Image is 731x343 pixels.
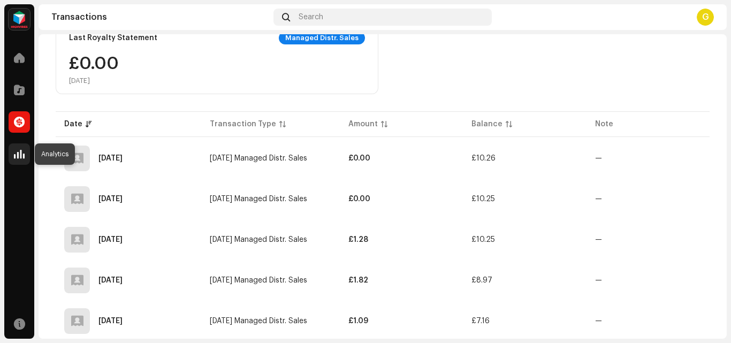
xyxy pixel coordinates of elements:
div: Aug 23, 2025 [98,195,123,203]
div: Transaction Type [210,119,276,129]
div: Date [64,119,82,129]
div: [DATE] [69,77,119,85]
strong: £1.28 [348,236,368,243]
re-a-table-badge: — [595,236,602,243]
re-a-table-badge: — [595,155,602,162]
span: Jun 2025 Managed Distr. Sales [210,277,307,284]
span: £8.97 [471,277,492,284]
strong: £0.00 [348,155,370,162]
span: £10.25 [471,236,495,243]
re-a-table-badge: — [595,195,602,203]
div: G [697,9,714,26]
strong: £1.09 [348,317,368,325]
div: Transactions [51,13,269,21]
div: Amount [348,119,378,129]
span: Aug 2025 Managed Distr. Sales [210,195,307,203]
strong: £1.82 [348,277,368,284]
span: £10.26 [471,155,496,162]
div: Last Royalty Statement [69,34,157,42]
div: Balance [471,119,502,129]
span: Sep 2025 Managed Distr. Sales [210,155,307,162]
span: Search [299,13,323,21]
span: May 2025 Managed Distr. Sales [210,317,307,325]
re-a-table-badge: — [595,317,602,325]
div: Jun 18, 2025 [98,277,123,284]
span: £10.25 [471,195,495,203]
strong: £0.00 [348,195,370,203]
span: Jul 2025 Managed Distr. Sales [210,236,307,243]
re-a-table-badge: — [595,277,602,284]
img: feab3aad-9b62-475c-8caf-26f15a9573ee [9,9,30,30]
div: May 16, 2025 [98,317,123,325]
div: Managed Distr. Sales [279,32,365,44]
span: £7.16 [471,317,490,325]
div: Jul 17, 2025 [98,236,123,243]
div: Sep 16, 2025 [98,155,123,162]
